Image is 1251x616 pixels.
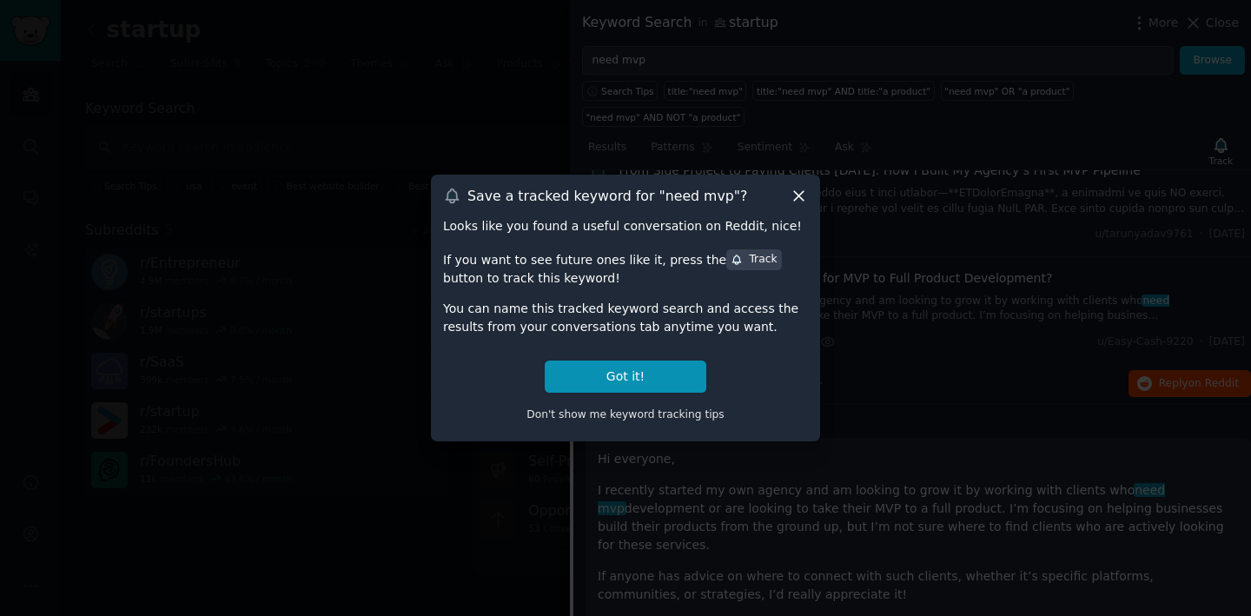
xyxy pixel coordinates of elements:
[526,408,725,421] span: Don't show me keyword tracking tips
[443,248,808,288] div: If you want to see future ones like it, press the button to track this keyword!
[545,361,706,393] button: Got it!
[731,252,777,268] div: Track
[443,300,808,336] div: You can name this tracked keyword search and access the results from your conversations tab anyti...
[467,187,747,205] h3: Save a tracked keyword for " need mvp "?
[443,217,808,235] div: Looks like you found a useful conversation on Reddit, nice!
